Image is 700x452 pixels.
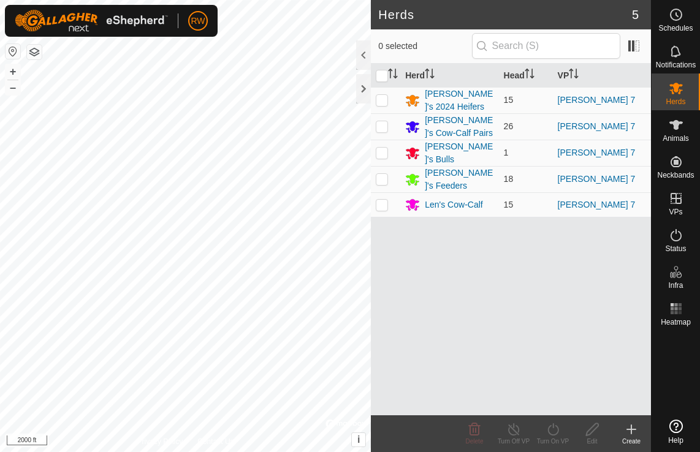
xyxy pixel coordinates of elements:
[352,433,365,446] button: i
[378,40,471,53] span: 0 selected
[504,200,514,209] span: 15
[466,438,484,445] span: Delete
[425,198,483,211] div: Len's Cow-Calf
[191,15,205,28] span: RW
[669,208,682,216] span: VPs
[425,114,493,140] div: [PERSON_NAME]'s Cow-Calf Pairs
[472,33,620,59] input: Search (S)
[668,282,683,289] span: Infra
[494,437,533,446] div: Turn Off VP
[569,70,579,80] p-sorticon: Activate to sort
[668,437,683,444] span: Help
[663,135,689,142] span: Animals
[15,10,168,32] img: Gallagher Logo
[652,415,700,449] a: Help
[665,245,686,252] span: Status
[533,437,573,446] div: Turn On VP
[558,121,636,131] a: [PERSON_NAME] 7
[400,64,498,88] th: Herd
[558,200,636,209] a: [PERSON_NAME] 7
[504,95,514,105] span: 15
[197,436,234,447] a: Contact Us
[661,318,691,326] span: Heatmap
[525,70,535,80] p-sorticon: Activate to sort
[657,171,694,179] span: Neckbands
[425,140,493,166] div: [PERSON_NAME]'s Bulls
[388,70,398,80] p-sorticon: Activate to sort
[612,437,651,446] div: Create
[425,167,493,192] div: [PERSON_NAME]'s Feeders
[6,64,20,79] button: +
[27,45,42,59] button: Map Layers
[656,61,696,69] span: Notifications
[499,64,553,88] th: Head
[553,64,651,88] th: VP
[6,44,20,59] button: Reset Map
[504,174,514,184] span: 18
[425,88,493,113] div: [PERSON_NAME]'s 2024 Heifers
[378,7,632,22] h2: Herds
[6,80,20,95] button: –
[504,121,514,131] span: 26
[558,148,636,157] a: [PERSON_NAME] 7
[658,24,693,32] span: Schedules
[425,70,435,80] p-sorticon: Activate to sort
[137,436,183,447] a: Privacy Policy
[558,95,636,105] a: [PERSON_NAME] 7
[357,434,360,445] span: i
[504,148,509,157] span: 1
[632,6,639,24] span: 5
[666,98,685,105] span: Herds
[573,437,612,446] div: Edit
[558,174,636,184] a: [PERSON_NAME] 7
